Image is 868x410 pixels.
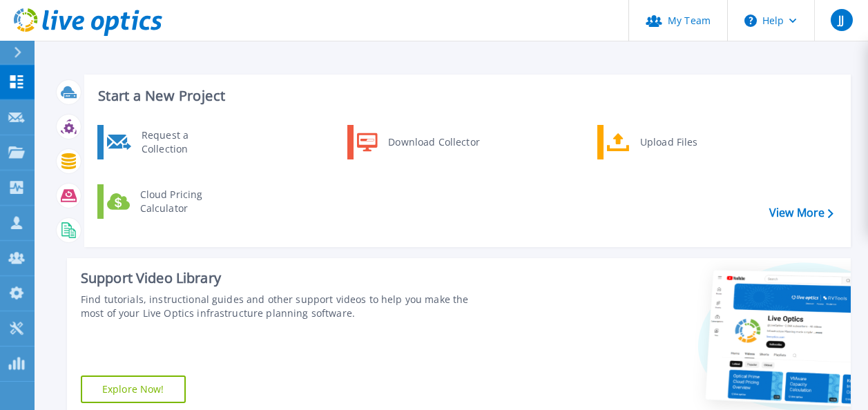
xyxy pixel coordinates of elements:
a: Download Collector [347,125,489,159]
div: Request a Collection [135,128,235,156]
a: Upload Files [597,125,739,159]
div: Upload Files [633,128,735,156]
span: JJ [838,14,844,26]
a: Explore Now! [81,375,186,403]
a: Request a Collection [97,125,239,159]
div: Find tutorials, instructional guides and other support videos to help you make the most of your L... [81,293,488,320]
div: Cloud Pricing Calculator [133,188,235,215]
a: View More [769,206,833,219]
div: Download Collector [381,128,485,156]
h3: Start a New Project [98,88,833,104]
a: Cloud Pricing Calculator [97,184,239,219]
div: Support Video Library [81,269,488,287]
